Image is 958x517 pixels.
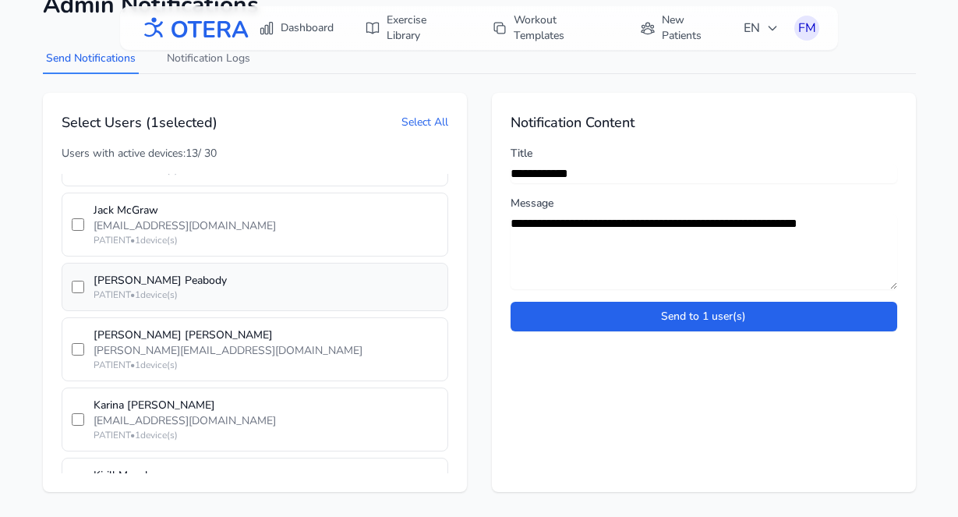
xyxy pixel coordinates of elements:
div: PATIENT • 1 device(s) [94,289,438,301]
input: [PERSON_NAME] PeabodyPATIENT•1device(s) [72,281,84,293]
button: Select All [401,115,448,130]
div: Kirill Myagkov [94,468,438,483]
h2: Notification Content [511,112,897,133]
button: Send to 1 user(s) [511,302,897,331]
div: PATIENT • 1 device(s) [94,429,438,441]
input: Jack McGraw[EMAIL_ADDRESS][DOMAIN_NAME]PATIENT•1device(s) [72,218,84,231]
a: Exercise Library [355,6,471,50]
button: FM [794,16,819,41]
a: Dashboard [249,14,343,42]
input: [PERSON_NAME] [PERSON_NAME][PERSON_NAME][EMAIL_ADDRESS][DOMAIN_NAME]PATIENT•1device(s) [72,343,84,356]
span: EN [744,19,779,37]
div: PATIENT • 1 device(s) [94,234,438,246]
div: Karina [PERSON_NAME] [94,398,438,413]
div: [EMAIL_ADDRESS][DOMAIN_NAME] [94,413,438,429]
button: Send Notifications [43,44,139,74]
div: Jack McGraw [94,203,438,218]
div: [EMAIL_ADDRESS][DOMAIN_NAME] [94,218,438,234]
button: EN [734,12,788,44]
a: Workout Templates [483,6,617,50]
img: OTERA logo [139,11,249,45]
input: Karina [PERSON_NAME][EMAIL_ADDRESS][DOMAIN_NAME]PATIENT•1device(s) [72,413,84,426]
button: Notification Logs [164,44,253,74]
label: Message [511,196,897,211]
a: New Patients [631,6,735,50]
div: [PERSON_NAME] Peabody [94,273,438,289]
h2: Select Users ( 1 selected) [62,112,217,133]
div: [PERSON_NAME] [PERSON_NAME] [94,328,438,343]
div: [PERSON_NAME][EMAIL_ADDRESS][DOMAIN_NAME] [94,343,438,359]
div: Users with active devices: 13 / 30 [62,146,448,161]
label: Title [511,146,897,161]
div: PATIENT • 1 device(s) [94,359,438,371]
